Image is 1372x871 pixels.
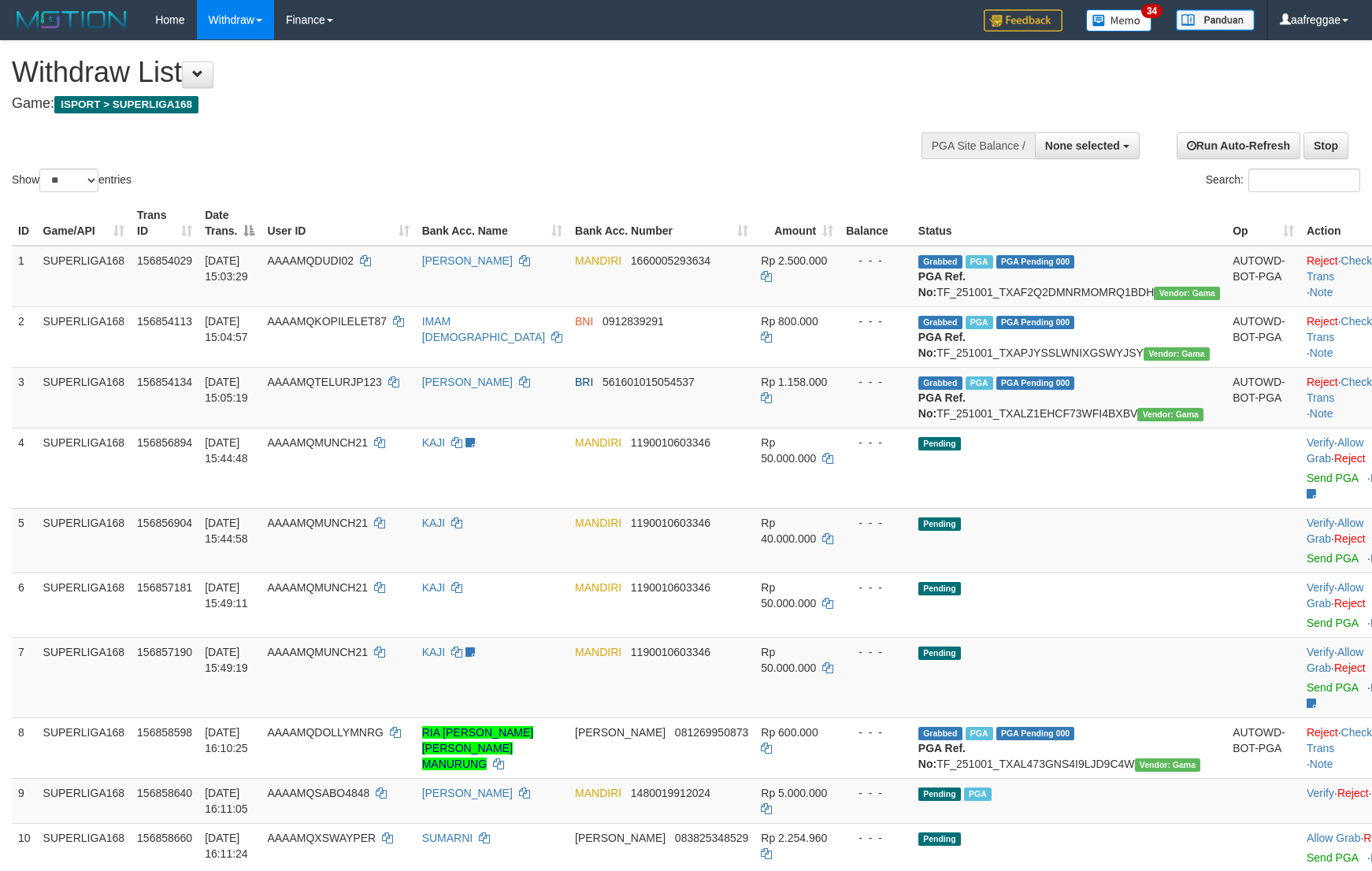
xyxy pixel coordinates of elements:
th: Status [912,201,1226,246]
h4: Game: [12,96,899,112]
div: - - - [846,644,906,660]
td: 9 [12,778,37,823]
span: Rp 2.500.000 [761,254,827,267]
a: [PERSON_NAME] [422,254,513,267]
span: Marked by aafsengchandara [966,376,993,390]
span: AAAAMQMUNCH21 [267,646,368,658]
td: SUPERLIGA168 [37,428,132,508]
span: Grabbed [918,727,962,740]
a: Run Auto-Refresh [1177,132,1300,159]
th: ID [12,201,37,246]
th: Trans ID: activate to sort column ascending [131,201,198,246]
a: Send PGA [1307,681,1358,694]
img: Feedback.jpg [984,9,1062,32]
a: Verify [1307,646,1334,658]
span: AAAAMQMUNCH21 [267,517,368,529]
th: Op: activate to sort column ascending [1226,201,1300,246]
span: MANDIRI [575,581,621,594]
span: Marked by aafheankoy [966,727,993,740]
button: None selected [1035,132,1140,159]
div: - - - [846,725,906,740]
span: 34 [1141,4,1162,18]
span: Copy 1190010603346 to clipboard [631,436,710,449]
a: KAJI [422,517,446,529]
a: Reject [1307,315,1338,328]
a: SUMARNI [422,832,473,844]
span: PGA Pending [996,376,1075,390]
span: AAAAMQSABO4848 [267,787,369,799]
span: Pending [918,647,961,660]
a: Reject [1307,254,1338,267]
span: Pending [918,832,961,846]
a: Check Trans [1307,726,1372,754]
th: Bank Acc. Number: activate to sort column ascending [569,201,755,246]
span: Marked by aafsoycanthlai [964,788,992,801]
td: SUPERLIGA168 [37,717,132,778]
td: AUTOWD-BOT-PGA [1226,717,1300,778]
span: MANDIRI [575,436,621,449]
td: 7 [12,637,37,717]
div: PGA Site Balance / [921,132,1035,159]
span: Grabbed [918,376,962,390]
span: · [1307,832,1363,844]
td: AUTOWD-BOT-PGA [1226,367,1300,428]
td: 4 [12,428,37,508]
a: Allow Grab [1307,646,1363,674]
span: Copy 0912839291 to clipboard [603,315,664,328]
span: PGA Pending [996,255,1075,269]
span: [DATE] 15:44:58 [205,517,248,545]
td: TF_251001_TXAL473GNS4I9LJD9C4W [912,717,1226,778]
td: SUPERLIGA168 [37,367,132,428]
a: Send PGA [1307,552,1358,565]
span: 156856904 [137,517,192,529]
b: PGA Ref. No: [918,742,966,770]
span: ISPORT > SUPERLIGA168 [54,96,198,113]
a: Verify [1307,517,1334,529]
span: · [1307,517,1363,545]
span: MANDIRI [575,517,621,529]
b: PGA Ref. No: [918,391,966,420]
span: 156857190 [137,646,192,658]
td: SUPERLIGA168 [37,508,132,573]
span: AAAAMQMUNCH21 [267,581,368,594]
span: Pending [918,517,961,531]
a: IMAM [DEMOGRAPHIC_DATA] [422,315,546,343]
span: 156854113 [137,315,192,328]
span: [DATE] 15:03:29 [205,254,248,283]
div: - - - [846,374,906,390]
a: Send PGA [1307,472,1358,484]
a: Allow Grab [1307,832,1360,844]
span: · [1307,581,1363,610]
span: Rp 40.000.000 [761,517,816,545]
span: MANDIRI [575,787,621,799]
th: Game/API: activate to sort column ascending [37,201,132,246]
a: KAJI [422,646,446,658]
span: Vendor URL: https://trx31.1velocity.biz [1144,347,1210,361]
span: [DATE] 15:05:19 [205,376,248,404]
span: Rp 50.000.000 [761,646,816,674]
span: Marked by aafchhiseyha [966,316,993,329]
img: MOTION_logo.png [12,8,132,32]
span: Vendor URL: https://trx31.1velocity.biz [1137,408,1203,421]
th: Bank Acc. Name: activate to sort column ascending [416,201,569,246]
td: 2 [12,306,37,367]
a: Reject [1334,597,1366,610]
span: [DATE] 15:04:57 [205,315,248,343]
a: Check Trans [1307,376,1372,404]
span: Copy 561601015054537 to clipboard [603,376,695,388]
span: · [1307,646,1363,674]
td: 1 [12,246,37,307]
span: AAAAMQDUDI02 [267,254,354,267]
span: 156854029 [137,254,192,267]
span: [DATE] 16:11:24 [205,832,248,860]
td: AUTOWD-BOT-PGA [1226,246,1300,307]
b: PGA Ref. No: [918,270,966,298]
td: 3 [12,367,37,428]
span: 156857181 [137,581,192,594]
span: [DATE] 16:11:05 [205,787,248,815]
td: SUPERLIGA168 [37,778,132,823]
span: Rp 5.000.000 [761,787,827,799]
td: TF_251001_TXAPJYSSLWNIXGSWYJSY [912,306,1226,367]
span: [PERSON_NAME] [575,726,666,739]
a: Note [1310,407,1333,420]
